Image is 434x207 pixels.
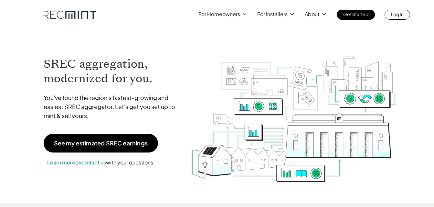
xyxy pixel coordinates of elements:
a: Learn more [47,159,75,166]
p: You've found the region's fastest-growing and easiest SREC aggregator. Let's get you set up to mi... [44,93,181,120]
img: RECmint value cycle [191,39,397,184]
p: Log In [391,10,404,19]
a: Get Started [337,10,375,20]
p: or with your questions [44,158,157,167]
p: For Installers [257,10,288,19]
p: About [305,10,320,19]
a: contact us [80,159,106,166]
h1: SREC aggregation, modernized for you. [44,57,181,86]
p: Get Started [343,10,368,19]
a: Log In [385,10,410,20]
p: For Homeowners [198,10,240,19]
a: See my estimated SREC earnings [44,134,158,153]
p: See my estimated SREC earnings [54,140,148,146]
